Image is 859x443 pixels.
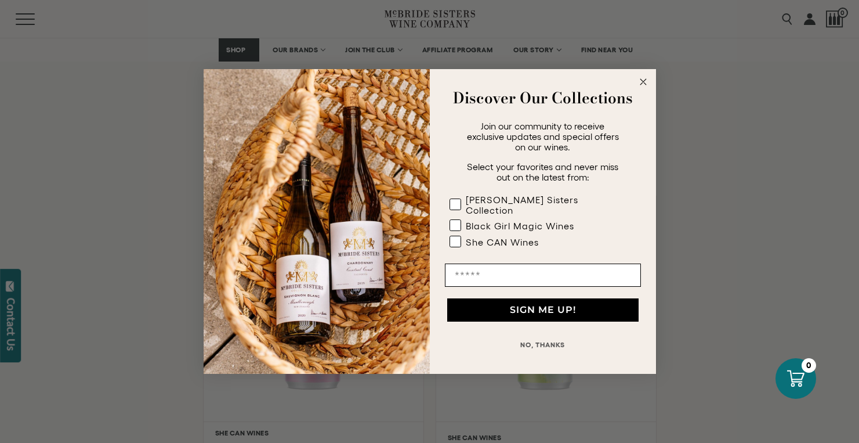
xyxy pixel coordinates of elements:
[636,75,650,89] button: Close dialog
[466,221,574,231] div: Black Girl Magic Wines
[445,333,641,356] button: NO, THANKS
[447,298,639,322] button: SIGN ME UP!
[802,358,816,373] div: 0
[466,237,539,247] div: She CAN Wines
[204,69,430,374] img: 42653730-7e35-4af7-a99d-12bf478283cf.jpeg
[445,264,641,287] input: Email
[467,161,618,182] span: Select your favorites and never miss out on the latest from:
[453,87,633,109] strong: Discover Our Collections
[467,121,619,152] span: Join our community to receive exclusive updates and special offers on our wines.
[466,195,618,215] div: [PERSON_NAME] Sisters Collection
